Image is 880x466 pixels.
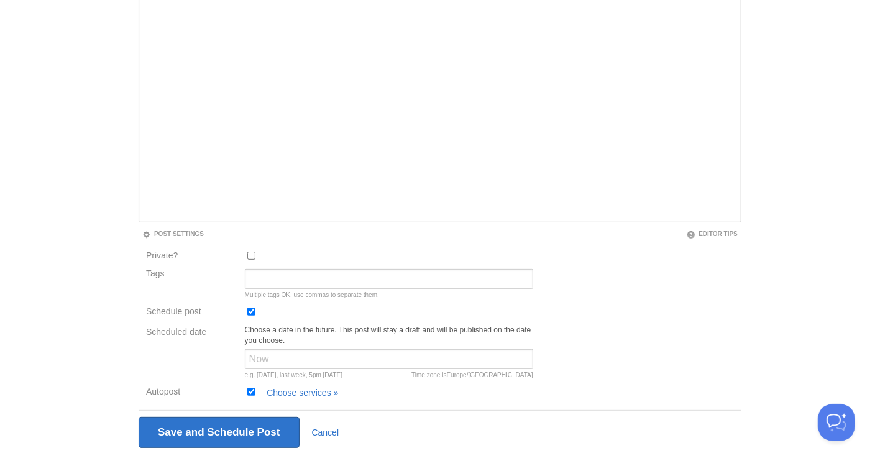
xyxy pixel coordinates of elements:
div: e.g. [DATE], last week, 5pm [DATE] [245,372,533,378]
iframe: Help Scout Beacon - Open [818,404,855,441]
span: Europe/[GEOGRAPHIC_DATA] [447,372,533,378]
label: Private? [146,251,237,263]
label: Schedule post [146,307,237,319]
a: Post Settings [142,231,204,237]
p: Choose a date in the future. This post will stay a draft and will be published on the date you ch... [245,325,533,346]
label: Autopost [146,387,237,399]
div: Time zone is [411,372,533,378]
a: Cancel [312,427,339,437]
label: Scheduled date [146,327,237,339]
div: Multiple tags OK, use commas to separate them. [245,292,533,298]
label: Tags [142,269,241,278]
input: Now [245,349,533,369]
a: Editor Tips [687,231,738,237]
a: Choose services » [267,388,338,398]
input: Save and Schedule Post [139,417,300,448]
